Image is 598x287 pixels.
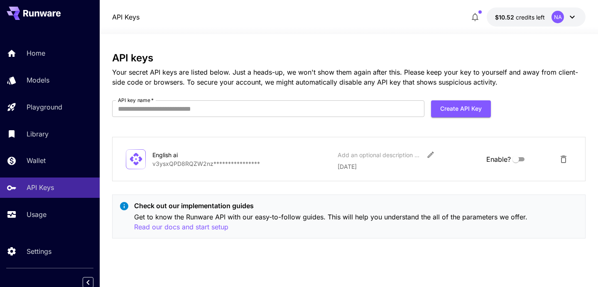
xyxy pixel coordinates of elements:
span: Enable? [486,154,511,164]
button: Read our docs and start setup [134,222,228,232]
a: API Keys [112,12,140,22]
p: Home [27,48,45,58]
p: API Keys [27,182,54,192]
p: Models [27,75,49,85]
div: English ai [152,151,235,159]
p: Library [27,129,49,139]
button: Create API Key [431,100,491,117]
h3: API keys [112,52,586,64]
button: $10.52202NA [487,7,586,27]
div: Add an optional description or comment [338,151,421,159]
p: Your secret API keys are listed below. Just a heads-up, we won't show them again after this. Plea... [112,67,586,87]
p: Get to know the Runware API with our easy-to-follow guides. This will help you understand the all... [134,212,578,232]
p: Playground [27,102,62,112]
nav: breadcrumb [112,12,140,22]
div: NA [551,11,564,23]
p: Usage [27,209,47,219]
p: Wallet [27,156,46,165]
p: Check out our implementation guides [134,201,578,211]
label: API key name [118,97,154,104]
p: [DATE] [338,162,480,171]
button: Delete API Key [555,151,572,168]
span: credits left [516,14,545,21]
p: Settings [27,246,51,256]
button: Edit [423,147,438,162]
div: $10.52202 [495,13,545,22]
span: $10.52 [495,14,516,21]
